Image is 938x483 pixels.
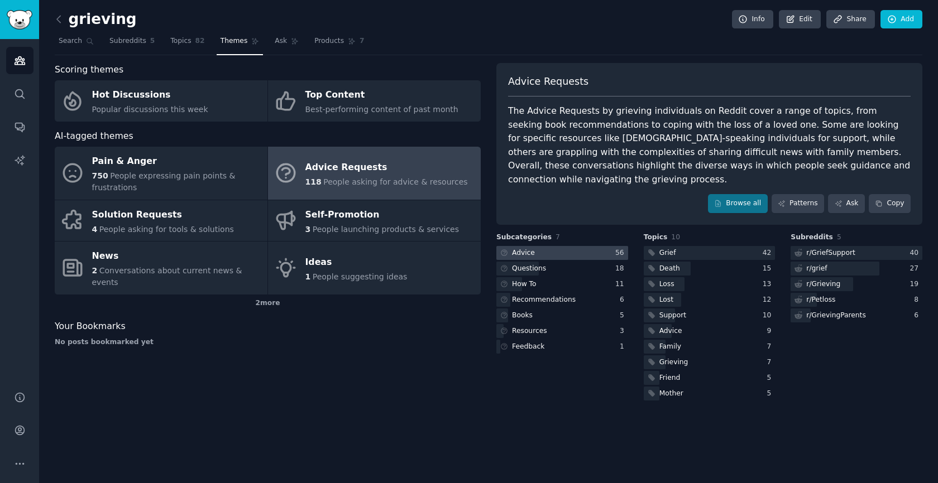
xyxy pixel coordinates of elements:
[55,337,481,347] div: No posts bookmarked yet
[496,246,628,260] a: Advice56
[512,342,544,352] div: Feedback
[659,248,676,258] div: Grief
[305,225,311,234] span: 3
[767,342,776,352] div: 7
[313,272,408,281] span: People suggesting ideas
[914,311,922,321] div: 6
[508,104,911,186] div: The Advice Requests by grieving individuals on Reddit cover a range of topics, from seeking book ...
[59,36,82,46] span: Search
[671,233,680,241] span: 10
[806,295,835,305] div: r/ Petloss
[910,279,922,289] div: 19
[92,171,108,180] span: 750
[763,248,776,258] div: 42
[314,36,344,46] span: Products
[644,371,776,385] a: Friend5
[880,10,922,29] a: Add
[644,262,776,276] a: Death15
[305,177,322,186] span: 118
[55,147,267,200] a: Pain & Anger750People expressing pain points & frustrations
[92,266,242,287] span: Conversations about current news & events
[221,36,248,46] span: Themes
[271,32,303,55] a: Ask
[659,358,688,368] div: Grieving
[92,153,262,171] div: Pain & Anger
[512,248,535,258] div: Advice
[620,311,628,321] div: 5
[92,171,236,192] span: People expressing pain points & frustrations
[268,241,481,294] a: Ideas1People suggesting ideas
[837,233,841,241] span: 5
[268,200,481,241] a: Self-Promotion3People launching products & services
[55,129,133,143] span: AI-tagged themes
[55,63,123,77] span: Scoring themes
[772,194,824,213] a: Patterns
[305,86,458,104] div: Top Content
[496,233,552,243] span: Subcategories
[659,389,683,399] div: Mother
[615,279,628,289] div: 11
[791,262,922,276] a: r/grief27
[323,177,467,186] span: People asking for advice & resources
[99,225,234,234] span: People asking for tools & solutions
[826,10,874,29] a: Share
[615,264,628,274] div: 18
[7,10,32,30] img: GummySearch logo
[512,295,576,305] div: Recommendations
[305,206,460,224] div: Self-Promotion
[806,311,865,321] div: r/ GrievingParents
[644,246,776,260] a: Grief42
[166,32,208,55] a: Topics82
[106,32,159,55] a: Subreddits5
[620,326,628,336] div: 3
[644,355,776,369] a: Grieving7
[644,324,776,338] a: Advice9
[659,264,680,274] div: Death
[496,277,628,291] a: How To11
[659,279,674,289] div: Loss
[620,342,628,352] div: 1
[360,36,365,46] span: 7
[305,272,311,281] span: 1
[92,266,98,275] span: 2
[305,105,458,114] span: Best-performing content of past month
[496,308,628,322] a: Books5
[55,11,137,28] h2: grieving
[779,10,821,29] a: Edit
[305,158,468,176] div: Advice Requests
[496,340,628,354] a: Feedback1
[508,75,588,89] span: Advice Requests
[55,320,126,334] span: Your Bookmarks
[109,36,146,46] span: Subreddits
[55,200,267,241] a: Solution Requests4People asking for tools & solutions
[732,10,773,29] a: Info
[55,80,267,122] a: Hot DiscussionsPopular discussions this week
[496,262,628,276] a: Questions18
[791,246,922,260] a: r/GriefSupport40
[92,248,262,265] div: News
[55,241,267,294] a: News2Conversations about current news & events
[763,264,776,274] div: 15
[763,279,776,289] div: 13
[275,36,287,46] span: Ask
[92,86,208,104] div: Hot Discussions
[791,277,922,291] a: r/Grieving19
[92,206,234,224] div: Solution Requests
[644,277,776,291] a: Loss13
[659,295,673,305] div: Lost
[869,194,911,213] button: Copy
[512,264,546,274] div: Questions
[644,387,776,400] a: Mother5
[791,293,922,307] a: r/Petloss8
[512,326,547,336] div: Resources
[763,311,776,321] div: 10
[268,147,481,200] a: Advice Requests118People asking for advice & resources
[620,295,628,305] div: 6
[828,194,865,213] a: Ask
[806,279,840,289] div: r/ Grieving
[496,293,628,307] a: Recommendations6
[659,311,686,321] div: Support
[310,32,368,55] a: Products7
[195,36,205,46] span: 82
[659,373,681,383] div: Friend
